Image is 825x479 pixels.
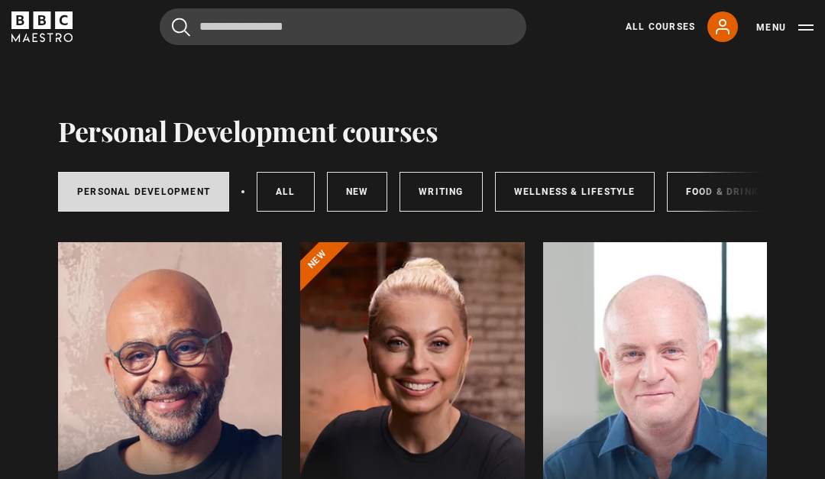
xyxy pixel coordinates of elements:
[257,172,315,212] a: All
[400,172,482,212] a: Writing
[11,11,73,42] svg: BBC Maestro
[58,115,438,147] h1: Personal Development courses
[327,172,388,212] a: New
[626,20,695,34] a: All Courses
[667,172,778,212] a: Food & Drink
[160,8,526,45] input: Search
[172,18,190,37] button: Submit the search query
[756,20,814,35] button: Toggle navigation
[495,172,655,212] a: Wellness & Lifestyle
[58,172,229,212] a: Personal Development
